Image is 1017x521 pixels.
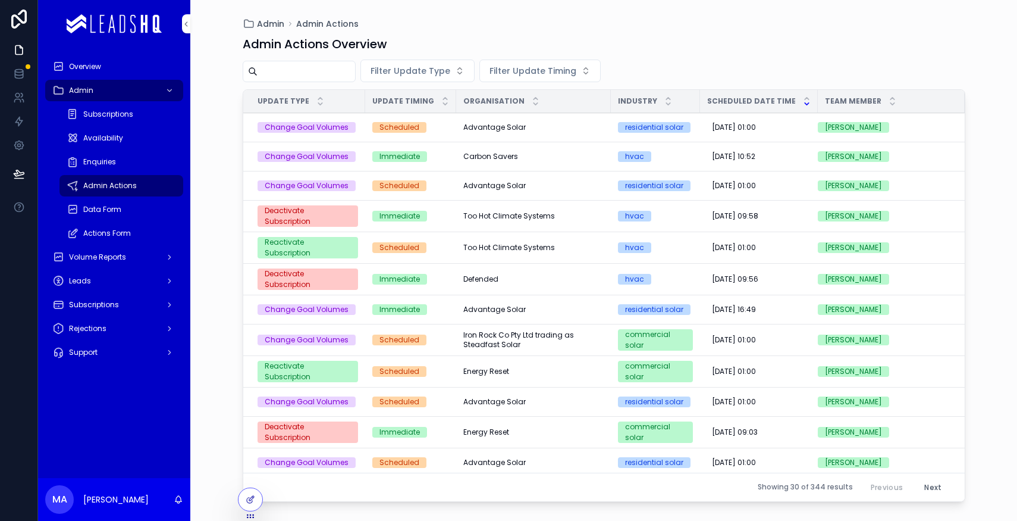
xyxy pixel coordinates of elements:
div: scrollable content [38,48,190,379]
a: Admin Actions [59,175,183,196]
a: [PERSON_NAME] [818,457,950,468]
span: Admin Actions [83,181,137,191]
span: Overview [69,62,101,71]
div: Reactivate Subscription [265,361,351,382]
a: [DATE] 01:00 [707,453,811,472]
a: hvac [618,211,693,221]
h1: Admin Actions Overview [243,36,387,52]
div: [PERSON_NAME] [825,122,882,133]
div: hvac [625,151,644,162]
a: Iron Rock Co Pty Ltd trading as Steadfast Solar [463,330,604,350]
a: Rejections [45,318,183,339]
span: Defended [463,274,498,284]
a: Carbon Savers [463,152,604,161]
span: Admin [257,18,284,30]
div: hvac [625,274,644,285]
span: MA [52,492,67,507]
a: [PERSON_NAME] [818,335,950,345]
span: Subscriptions [69,300,119,310]
span: [DATE] 01:00 [712,335,756,345]
a: Immediate [372,427,449,438]
div: Change Goal Volumes [265,335,349,345]
span: [DATE] 16:49 [712,305,756,314]
a: Energy Reset [463,428,604,437]
div: residential solar [625,122,683,133]
a: Defended [463,274,604,284]
span: Support [69,348,98,357]
span: Scheduled Date Time [707,96,796,106]
span: Actions Form [83,229,131,238]
a: [PERSON_NAME] [818,366,950,377]
div: [PERSON_NAME] [825,211,882,221]
span: Update Timing [372,96,434,106]
a: Deactivate Subscription [258,422,358,443]
a: [PERSON_NAME] [818,427,950,438]
a: [DATE] 01:00 [707,176,811,195]
div: commercial solar [625,329,686,351]
div: residential solar [625,180,683,191]
div: Change Goal Volumes [265,180,349,191]
a: [DATE] 01:00 [707,362,811,381]
div: Scheduled [379,457,419,468]
span: Advantage Solar [463,305,526,314]
div: Scheduled [379,366,419,377]
div: Scheduled [379,180,419,191]
a: Change Goal Volumes [258,180,358,191]
span: Advantage Solar [463,458,526,467]
span: Energy Reset [463,428,509,437]
a: [DATE] 10:52 [707,147,811,166]
span: Advantage Solar [463,397,526,407]
a: [PERSON_NAME] [818,151,950,162]
a: Too Hot Climate Systems [463,243,604,252]
a: [DATE] 01:00 [707,330,811,350]
span: Data Form [83,205,121,214]
span: Too Hot Climate Systems [463,211,555,221]
a: [DATE] 01:00 [707,118,811,137]
img: App logo [67,14,162,33]
a: Admin [45,80,183,101]
span: Leads [69,276,91,286]
a: Scheduled [372,122,449,133]
div: Scheduled [379,122,419,133]
a: hvac [618,151,693,162]
div: Deactivate Subscription [265,269,351,290]
span: [DATE] 01:00 [712,397,756,407]
a: hvac [618,242,693,253]
p: [PERSON_NAME] [83,494,149,506]
div: Change Goal Volumes [265,457,349,468]
a: residential solar [618,397,693,407]
a: residential solar [618,122,693,133]
span: Update Type [258,96,309,106]
a: Advantage Solar [463,123,604,132]
a: Scheduled [372,366,449,377]
a: Subscriptions [45,294,183,316]
a: commercial solar [618,422,693,443]
span: Too Hot Climate Systems [463,243,555,252]
a: Scheduled [372,242,449,253]
span: [DATE] 01:00 [712,367,756,376]
a: commercial solar [618,329,693,351]
span: Showing 30 of 344 results [758,483,853,492]
a: residential solar [618,304,693,315]
a: Leads [45,270,183,292]
a: [DATE] 09:58 [707,207,811,226]
a: Energy Reset [463,367,604,376]
span: Rejections [69,324,106,333]
div: Scheduled [379,397,419,407]
span: [DATE] 09:03 [712,428,758,437]
a: Change Goal Volumes [258,122,358,133]
button: Select Button [479,60,601,82]
a: Immediate [372,274,449,285]
div: [PERSON_NAME] [825,242,882,253]
a: Immediate [372,211,449,221]
div: [PERSON_NAME] [825,397,882,407]
div: Reactivate Subscription [265,237,351,258]
a: Advantage Solar [463,458,604,467]
div: Change Goal Volumes [265,151,349,162]
span: [DATE] 10:52 [712,152,755,161]
div: hvac [625,242,644,253]
span: Availability [83,133,123,143]
a: [DATE] 09:03 [707,423,811,442]
a: Deactivate Subscription [258,269,358,290]
button: Next [916,478,950,497]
